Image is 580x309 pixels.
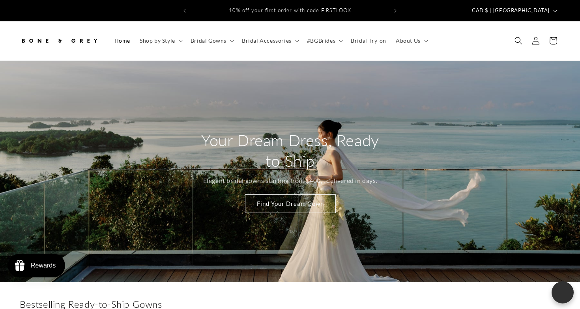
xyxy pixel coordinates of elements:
span: 10% off your first order with code FIRSTLOOK [229,7,351,13]
span: CAD $ | [GEOGRAPHIC_DATA] [472,7,550,15]
span: Bridal Gowns [191,37,226,44]
summary: #BGBrides [302,32,346,49]
span: Shop by Style [140,37,175,44]
button: Previous announcement [176,3,193,18]
span: About Us [396,37,421,44]
summary: Bridal Accessories [237,32,302,49]
div: Rewards [31,262,56,269]
span: Bridal Accessories [242,37,292,44]
span: Bridal Try-on [351,37,386,44]
a: Bridal Try-on [346,32,391,49]
button: Open chatbox [552,281,574,303]
a: Home [110,32,135,49]
summary: Shop by Style [135,32,186,49]
summary: About Us [391,32,431,49]
summary: Search [510,32,527,49]
span: Home [114,37,130,44]
img: Bone and Grey Bridal [20,32,99,49]
a: Find Your Dream Gown [245,194,335,213]
a: Bone and Grey Bridal [17,29,102,53]
h2: Your Dream Dress, Ready to Ship [196,130,384,171]
button: Next announcement [387,3,404,18]
p: Elegant bridal gowns starting from $400, , delivered in days. [203,175,377,187]
summary: Bridal Gowns [186,32,237,49]
span: #BGBrides [307,37,335,44]
button: CAD $ | [GEOGRAPHIC_DATA] [467,3,560,18]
